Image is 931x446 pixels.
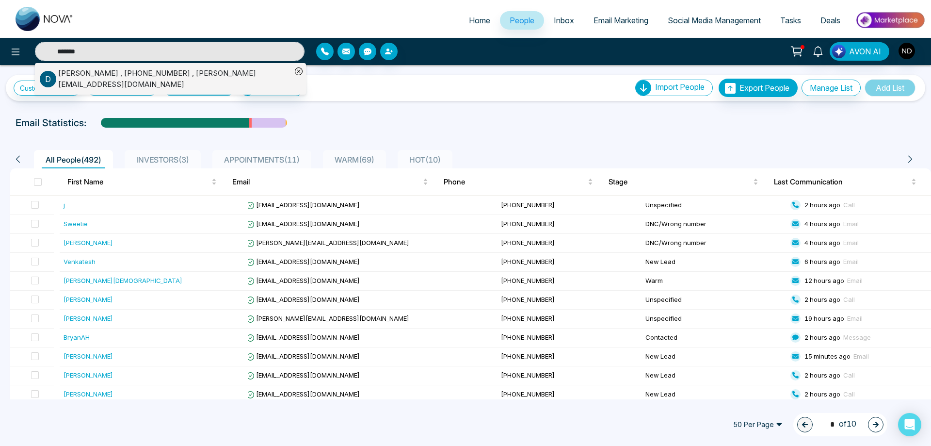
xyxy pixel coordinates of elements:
[246,220,360,228] span: [EMAIL_ADDRESS][DOMAIN_NAME]
[668,16,761,25] span: Social Media Management
[64,257,96,266] div: Venkatesh
[770,11,811,30] a: Tasks
[594,16,648,25] span: Email Marketing
[804,258,840,265] span: 6 hours ago
[469,16,490,25] span: Home
[444,176,586,188] span: Phone
[642,347,786,366] td: New Lead
[609,176,751,188] span: Stage
[246,296,360,303] span: [EMAIL_ADDRESS][DOMAIN_NAME]
[766,168,931,196] th: Last Communication
[554,16,574,25] span: Inbox
[642,329,786,347] td: Contacted
[232,176,421,188] span: Email
[642,385,786,404] td: New Lead
[843,258,859,265] span: Email
[246,390,360,398] span: [EMAIL_ADDRESS][DOMAIN_NAME]
[64,370,113,380] div: [PERSON_NAME]
[655,82,705,92] span: Import People
[855,9,925,31] img: Market-place.gif
[132,155,193,165] span: INVESTORS ( 3 )
[642,310,786,329] td: Unspecified
[501,239,555,247] span: [PHONE_NUMBER]
[847,314,863,322] span: Email
[780,16,801,25] span: Tasks
[64,389,113,399] div: [PERSON_NAME]
[246,277,360,284] span: [EMAIL_ADDRESS][DOMAIN_NAME]
[500,11,544,30] a: People
[824,418,856,431] span: of 10
[774,176,909,188] span: Last Communication
[804,201,840,209] span: 2 hours ago
[246,352,360,360] span: [EMAIL_ADDRESS][DOMAIN_NAME]
[246,314,409,322] span: [PERSON_NAME][EMAIL_ADDRESS][DOMAIN_NAME]
[501,371,555,379] span: [PHONE_NUMBER]
[220,155,304,165] span: APPOINTMENTS ( 11 )
[843,333,871,341] span: Message
[726,417,789,432] span: 50 Per Page
[804,239,840,247] span: 4 hours ago
[658,11,770,30] a: Social Media Management
[42,155,105,165] span: All People ( 492 )
[843,201,855,209] span: Call
[804,371,840,379] span: 2 hours ago
[64,314,113,323] div: [PERSON_NAME]
[64,295,113,304] div: [PERSON_NAME]
[246,239,409,247] span: [PERSON_NAME][EMAIL_ADDRESS][DOMAIN_NAME]
[830,42,889,61] button: AVON AI
[246,333,360,341] span: [EMAIL_ADDRESS][DOMAIN_NAME]
[802,80,861,96] button: Manage List
[58,68,291,90] div: [PERSON_NAME] , [PHONE_NUMBER] , [PERSON_NAME][EMAIL_ADDRESS][DOMAIN_NAME]
[510,16,534,25] span: People
[331,155,378,165] span: WARM ( 69 )
[804,390,840,398] span: 2 hours ago
[246,258,360,265] span: [EMAIL_ADDRESS][DOMAIN_NAME]
[544,11,584,30] a: Inbox
[501,258,555,265] span: [PHONE_NUMBER]
[501,314,555,322] span: [PHONE_NUMBER]
[843,296,855,303] span: Call
[501,277,555,284] span: [PHONE_NUMBER]
[853,352,869,360] span: Email
[40,71,56,87] p: D
[899,43,915,59] img: User Avatar
[642,196,786,215] td: Unspecified
[843,390,855,398] span: Call
[405,155,445,165] span: HOT ( 10 )
[642,253,786,272] td: New Lead
[642,234,786,253] td: DNC/Wrong number
[67,176,209,188] span: First Name
[642,291,786,310] td: Unspecified
[64,200,65,210] div: j
[64,332,90,342] div: BryanAH
[601,168,766,196] th: Stage
[804,333,840,341] span: 2 hours ago
[501,333,555,341] span: [PHONE_NUMBER]
[225,168,436,196] th: Email
[642,366,786,385] td: New Lead
[246,371,360,379] span: [EMAIL_ADDRESS][DOMAIN_NAME]
[501,296,555,303] span: [PHONE_NUMBER]
[739,83,789,93] span: Export People
[16,7,74,31] img: Nova CRM Logo
[501,201,555,209] span: [PHONE_NUMBER]
[804,220,840,228] span: 4 hours ago
[843,239,859,247] span: Email
[804,352,851,360] span: 15 minutes ago
[898,413,921,436] div: Open Intercom Messenger
[60,168,225,196] th: First Name
[436,168,601,196] th: Phone
[804,296,840,303] span: 2 hours ago
[804,277,844,284] span: 12 hours ago
[64,219,88,229] div: Sweetie
[642,272,786,291] td: Warm
[811,11,850,30] a: Deals
[14,81,82,96] a: Custom Filter
[246,201,360,209] span: [EMAIL_ADDRESS][DOMAIN_NAME]
[804,314,844,322] span: 19 hours ago
[501,390,555,398] span: [PHONE_NUMBER]
[843,371,855,379] span: Call
[501,352,555,360] span: [PHONE_NUMBER]
[847,277,863,284] span: Email
[584,11,658,30] a: Email Marketing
